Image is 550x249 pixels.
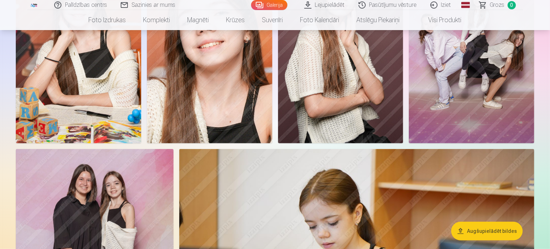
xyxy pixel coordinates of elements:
[254,10,292,30] a: Suvenīri
[80,10,135,30] a: Foto izdrukas
[508,1,516,9] span: 0
[490,1,505,9] span: Grozs
[218,10,254,30] a: Krūzes
[408,10,470,30] a: Visi produkti
[135,10,179,30] a: Komplekti
[451,222,523,240] button: Augšupielādēt bildes
[179,10,218,30] a: Magnēti
[30,3,38,7] img: /fa1
[348,10,408,30] a: Atslēgu piekariņi
[292,10,348,30] a: Foto kalendāri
